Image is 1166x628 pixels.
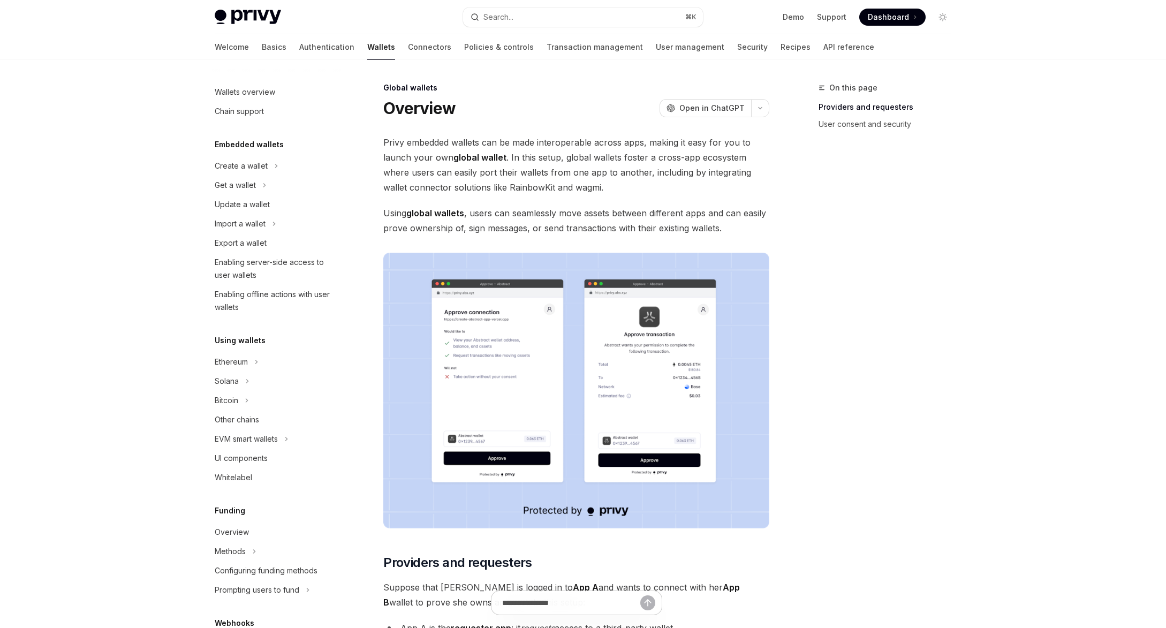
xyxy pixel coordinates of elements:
[408,34,451,60] a: Connectors
[817,12,846,22] a: Support
[215,34,249,60] a: Welcome
[215,86,275,99] div: Wallets overview
[819,116,960,133] a: User consent and security
[383,82,769,93] div: Global wallets
[453,152,506,163] strong: global wallet
[737,34,768,60] a: Security
[215,160,268,172] div: Create a wallet
[215,355,248,368] div: Ethereum
[823,34,874,60] a: API reference
[215,504,245,517] h5: Funding
[215,584,299,596] div: Prompting users to fund
[206,253,343,285] a: Enabling server-side access to user wallets
[819,99,960,116] a: Providers and requesters
[215,334,266,347] h5: Using wallets
[383,99,456,118] h1: Overview
[547,34,643,60] a: Transaction management
[406,208,464,218] strong: global wallets
[299,34,354,60] a: Authentication
[206,410,343,429] a: Other chains
[206,449,343,468] a: UI components
[215,105,264,118] div: Chain support
[660,99,751,117] button: Open in ChatGPT
[383,554,532,571] span: Providers and requesters
[215,452,268,465] div: UI components
[859,9,926,26] a: Dashboard
[781,34,811,60] a: Recipes
[464,34,534,60] a: Policies & controls
[206,285,343,317] a: Enabling offline actions with user wallets
[367,34,395,60] a: Wallets
[483,11,513,24] div: Search...
[215,217,266,230] div: Import a wallet
[463,7,703,27] button: Search...⌘K
[215,433,278,445] div: EVM smart wallets
[685,13,696,21] span: ⌘ K
[206,233,343,253] a: Export a wallet
[215,564,317,577] div: Configuring funding methods
[206,468,343,487] a: Whitelabel
[215,526,249,539] div: Overview
[215,256,337,282] div: Enabling server-side access to user wallets
[215,375,239,388] div: Solana
[215,471,252,484] div: Whitelabel
[383,135,769,195] span: Privy embedded wallets can be made interoperable across apps, making it easy for you to launch yo...
[829,81,877,94] span: On this page
[383,253,769,528] img: images/Crossapp.png
[215,10,281,25] img: light logo
[215,179,256,192] div: Get a wallet
[206,82,343,102] a: Wallets overview
[934,9,951,26] button: Toggle dark mode
[215,198,270,211] div: Update a wallet
[262,34,286,60] a: Basics
[215,413,259,426] div: Other chains
[215,394,238,407] div: Bitcoin
[783,12,804,22] a: Demo
[215,288,337,314] div: Enabling offline actions with user wallets
[206,561,343,580] a: Configuring funding methods
[206,523,343,542] a: Overview
[206,102,343,121] a: Chain support
[215,545,246,558] div: Methods
[656,34,724,60] a: User management
[215,138,284,151] h5: Embedded wallets
[215,237,267,249] div: Export a wallet
[383,206,769,236] span: Using , users can seamlessly move assets between different apps and can easily prove ownership of...
[206,195,343,214] a: Update a wallet
[383,580,769,610] span: Suppose that [PERSON_NAME] is logged in to and wants to connect with her wallet to prove she owns...
[868,12,909,22] span: Dashboard
[640,595,655,610] button: Send message
[573,582,599,593] strong: App A
[679,103,745,114] span: Open in ChatGPT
